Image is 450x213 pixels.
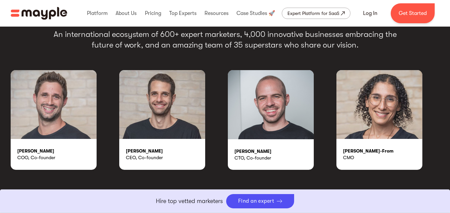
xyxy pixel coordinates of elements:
[11,29,440,50] p: An international ecosystem of 600+ expert marketers, 4,000 innovative businesses embracing the fu...
[203,3,230,24] div: Resources
[234,148,314,155] div: [PERSON_NAME]
[355,5,385,21] a: Log In
[126,148,205,154] div: [PERSON_NAME]
[238,198,274,204] div: Find an expert
[282,8,350,19] a: Expert Platform for SaaS
[126,154,205,161] div: CEO, Co-founder
[287,9,339,17] div: Expert Platform for SaaS
[343,154,422,161] div: CMO
[11,7,67,20] a: home
[114,3,138,24] div: About Us
[234,155,314,161] div: CTO, Co-founder
[85,3,109,24] div: Platform
[156,197,223,206] p: Hire top vetted marketers
[391,3,435,23] a: Get Started
[168,3,198,24] div: Top Experts
[17,154,97,161] div: COO, Co-founder
[343,148,422,154] div: [PERSON_NAME]-From
[11,7,67,20] img: Mayple logo
[17,148,97,154] div: [PERSON_NAME]
[143,3,163,24] div: Pricing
